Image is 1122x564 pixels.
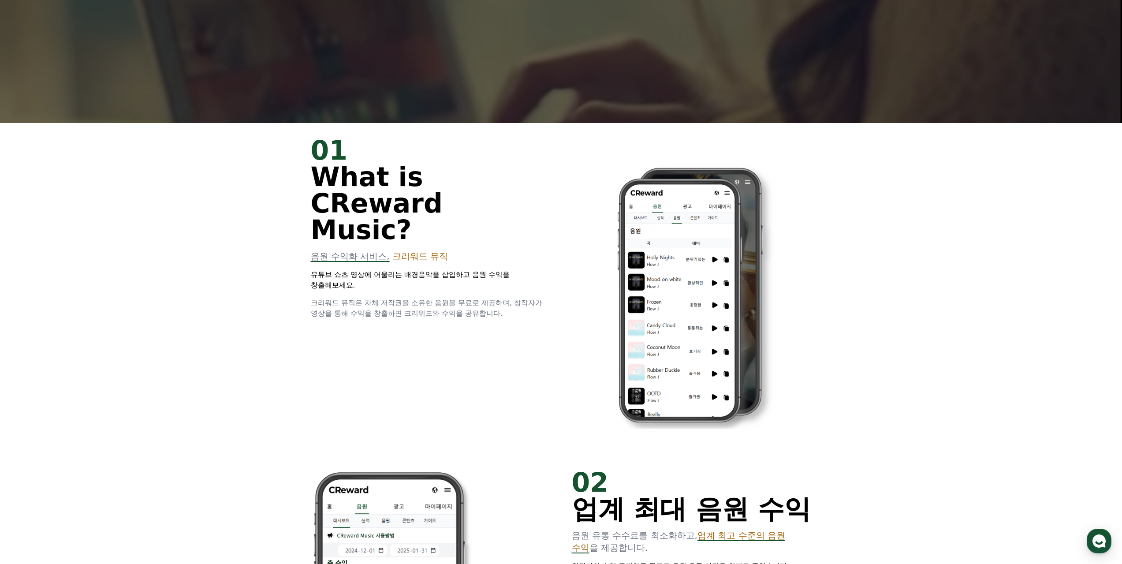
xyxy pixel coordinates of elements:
img: 2.png [572,137,812,441]
a: 홈 [3,280,58,302]
span: 음원 수익화 서비스, [311,251,390,261]
p: 유튜브 쇼츠 영상에 어울리는 배경음악을 삽입하고 음원 수익을 창출해보세요. [311,269,551,291]
span: 홈 [28,293,33,300]
span: 대화 [81,293,91,300]
span: 업계 최대 음원 수익 [572,493,811,524]
span: What is CReward Music? [311,161,443,245]
a: 설정 [114,280,169,302]
span: 설정 [136,293,147,300]
span: 크리워드 뮤직은 자체 저작권을 소유한 음원을 무료로 제공하며, 창작자가 영상을 통해 수익을 창출하면 크리워드와 수익을 공유합니다. [311,299,543,317]
span: 크리워드 뮤직 [392,251,448,261]
div: 02 [572,469,812,496]
p: 음원 유통 수수료를 최소화하고, 을 제공합니다. [572,529,812,554]
div: 01 [311,137,551,164]
a: 대화 [58,280,114,302]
